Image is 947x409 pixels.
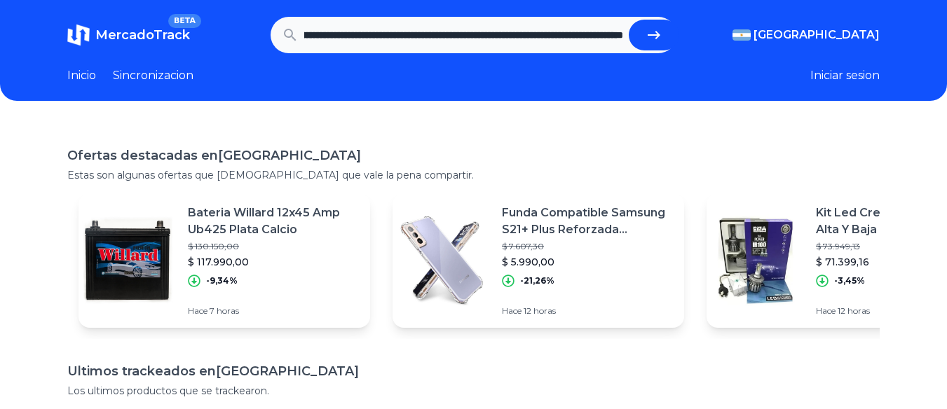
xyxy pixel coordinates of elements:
[113,67,193,84] a: Sincronizacion
[520,275,554,286] p: -21,26%
[67,24,90,46] img: MercadoTrack
[67,361,880,381] h1: Ultimos trackeados en [GEOGRAPHIC_DATA]
[67,168,880,182] p: Estas son algunas ofertas que [DEMOGRAPHIC_DATA] que vale la pena compartir.
[188,204,359,238] p: Bateria Willard 12x45 Amp Ub425 Plata Calcio
[67,146,880,165] h1: Ofertas destacadas en [GEOGRAPHIC_DATA]
[502,255,673,269] p: $ 5.990,00
[95,27,190,43] span: MercadoTrack
[707,212,805,310] img: Featured image
[188,305,359,317] p: Hace 7 horas
[754,27,880,43] span: [GEOGRAPHIC_DATA]
[834,275,865,286] p: -3,45%
[810,67,880,84] button: Iniciar sesion
[502,204,673,238] p: Funda Compatible Samsung S21+ Plus Reforzada Transparente
[733,27,880,43] button: [GEOGRAPHIC_DATA]
[502,241,673,252] p: $ 7.607,30
[188,241,359,252] p: $ 130.150,00
[188,255,359,269] p: $ 117.990,00
[502,305,673,317] p: Hace 12 horas
[168,14,201,28] span: BETA
[393,212,491,310] img: Featured image
[67,67,96,84] a: Inicio
[206,275,238,286] p: -9,34%
[67,384,880,398] p: Los ultimos productos que se trackearon.
[733,29,751,41] img: Argentina
[79,193,370,328] a: Featured imageBateria Willard 12x45 Amp Ub425 Plata Calcio$ 130.150,00$ 117.990,00-9,34%Hace 7 horas
[393,193,684,328] a: Featured imageFunda Compatible Samsung S21+ Plus Reforzada Transparente$ 7.607,30$ 5.990,00-21,26...
[67,24,190,46] a: MercadoTrackBETA
[79,212,177,310] img: Featured image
